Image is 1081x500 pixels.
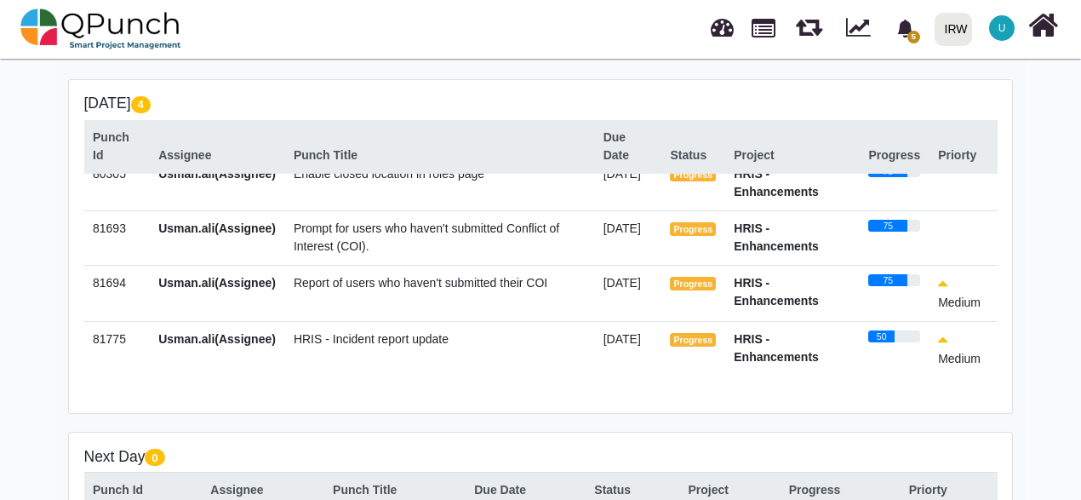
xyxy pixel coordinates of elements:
span: Progress [670,333,716,347]
td: [DATE] [594,265,661,321]
div: Progress [789,481,891,499]
div: Due Date [603,129,653,164]
img: qpunch-sp.fa6292f.png [20,3,181,55]
strong: HRIS - Enhancements [734,332,819,364]
span: Progress [670,168,716,181]
span: 81693 [93,221,126,235]
span: Report of users who haven't submitted their COI [294,276,547,290]
span: 81694 [93,276,126,290]
span: Usman.ali(Assignee) [158,332,276,346]
td: [DATE] [594,321,661,377]
div: 50 [868,330,894,342]
span: Releases [796,9,822,37]
span: Usman.ali [989,15,1015,41]
td: [DATE] [594,156,661,211]
span: HRIS - Incident report update [294,332,449,346]
div: Assignee [210,481,315,499]
span: Progress [670,222,716,236]
div: Punch Id [93,129,140,164]
strong: HRIS - Enhancements [734,276,819,307]
div: Priorty [938,147,988,164]
h5: [DATE] [84,95,998,112]
div: Status [594,481,670,499]
div: Punch Title [333,481,456,499]
span: Usman.ali(Assignee) [158,276,276,290]
div: Dynamic Report [838,1,886,57]
span: U [998,23,1006,33]
span: Enable closed location in roles page [294,167,484,181]
div: Punch Id [93,481,192,499]
td: Medium [929,265,998,321]
div: Notification [890,13,920,43]
div: Project [688,481,770,499]
div: Progress [868,147,920,164]
td: Medium [929,321,998,377]
div: IRW [945,14,968,44]
span: Projects [752,11,775,37]
svg: bell fill [896,20,914,37]
div: Priorty [909,481,988,499]
h5: Next Day [84,448,998,466]
a: bell fill5 [886,1,928,55]
div: Due Date [474,481,576,499]
span: Prompt for users who haven't submitted Conflict of Interest (COI). [294,221,559,253]
a: IRW [927,1,979,57]
a: U [979,1,1025,55]
span: 0 [145,449,164,466]
div: Punch Title [294,147,586,164]
span: Progress [670,277,716,290]
span: 80305 [93,167,126,181]
div: Assignee [158,147,276,164]
span: Usman.ali(Assignee) [158,167,276,181]
div: Status [670,147,716,164]
span: Usman.ali(Assignee) [158,221,276,235]
span: 81775 [93,332,126,346]
strong: HRIS - Enhancements [734,221,819,253]
div: Project [734,147,850,164]
span: 4 [131,96,151,113]
span: 5 [907,31,920,43]
div: 75 [868,274,907,286]
td: [DATE] [594,210,661,265]
div: 75 [868,220,907,232]
span: Dashboard [711,10,734,36]
i: Home [1028,9,1058,42]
